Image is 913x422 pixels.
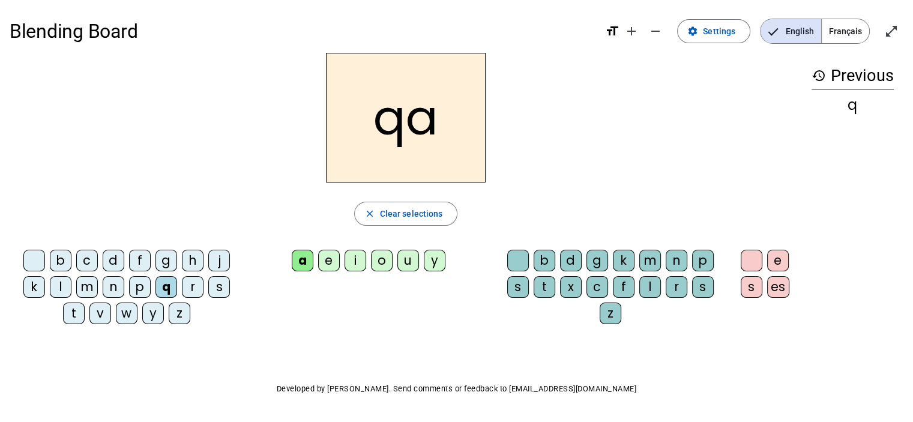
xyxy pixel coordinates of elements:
mat-icon: remove [648,24,663,38]
p: Developed by [PERSON_NAME]. Send comments or feedback to [EMAIL_ADDRESS][DOMAIN_NAME] [10,382,903,396]
div: d [560,250,582,271]
h3: Previous [812,62,894,89]
div: f [613,276,634,298]
div: n [103,276,124,298]
div: z [600,303,621,324]
mat-icon: history [812,68,826,83]
div: t [534,276,555,298]
div: s [692,276,714,298]
div: q [155,276,177,298]
mat-icon: close [364,208,375,219]
button: Increase font size [619,19,643,43]
div: n [666,250,687,271]
div: l [639,276,661,298]
div: v [89,303,111,324]
div: c [76,250,98,271]
mat-button-toggle-group: Language selection [760,19,870,44]
mat-icon: open_in_full [884,24,899,38]
mat-icon: settings [687,26,698,37]
span: Settings [703,24,735,38]
div: p [129,276,151,298]
div: a [292,250,313,271]
div: t [63,303,85,324]
div: r [182,276,203,298]
div: e [767,250,789,271]
h1: Blending Board [10,12,595,50]
button: Enter full screen [879,19,903,43]
div: e [318,250,340,271]
button: Decrease font size [643,19,667,43]
div: z [169,303,190,324]
div: g [155,250,177,271]
div: s [741,276,762,298]
div: c [586,276,608,298]
div: f [129,250,151,271]
div: q [812,98,894,112]
div: m [639,250,661,271]
div: es [767,276,789,298]
div: m [76,276,98,298]
div: l [50,276,71,298]
div: h [182,250,203,271]
div: b [50,250,71,271]
div: y [142,303,164,324]
mat-icon: add [624,24,639,38]
div: k [23,276,45,298]
span: Clear selections [380,206,443,221]
div: u [397,250,419,271]
div: p [692,250,714,271]
button: Settings [677,19,750,43]
div: x [560,276,582,298]
div: b [534,250,555,271]
button: Clear selections [354,202,458,226]
h2: qa [326,53,486,182]
span: English [761,19,821,43]
div: w [116,303,137,324]
div: o [371,250,393,271]
div: d [103,250,124,271]
div: g [586,250,608,271]
mat-icon: format_size [605,24,619,38]
div: s [208,276,230,298]
div: s [507,276,529,298]
div: k [613,250,634,271]
div: i [345,250,366,271]
div: y [424,250,445,271]
div: j [208,250,230,271]
div: r [666,276,687,298]
span: Français [822,19,869,43]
